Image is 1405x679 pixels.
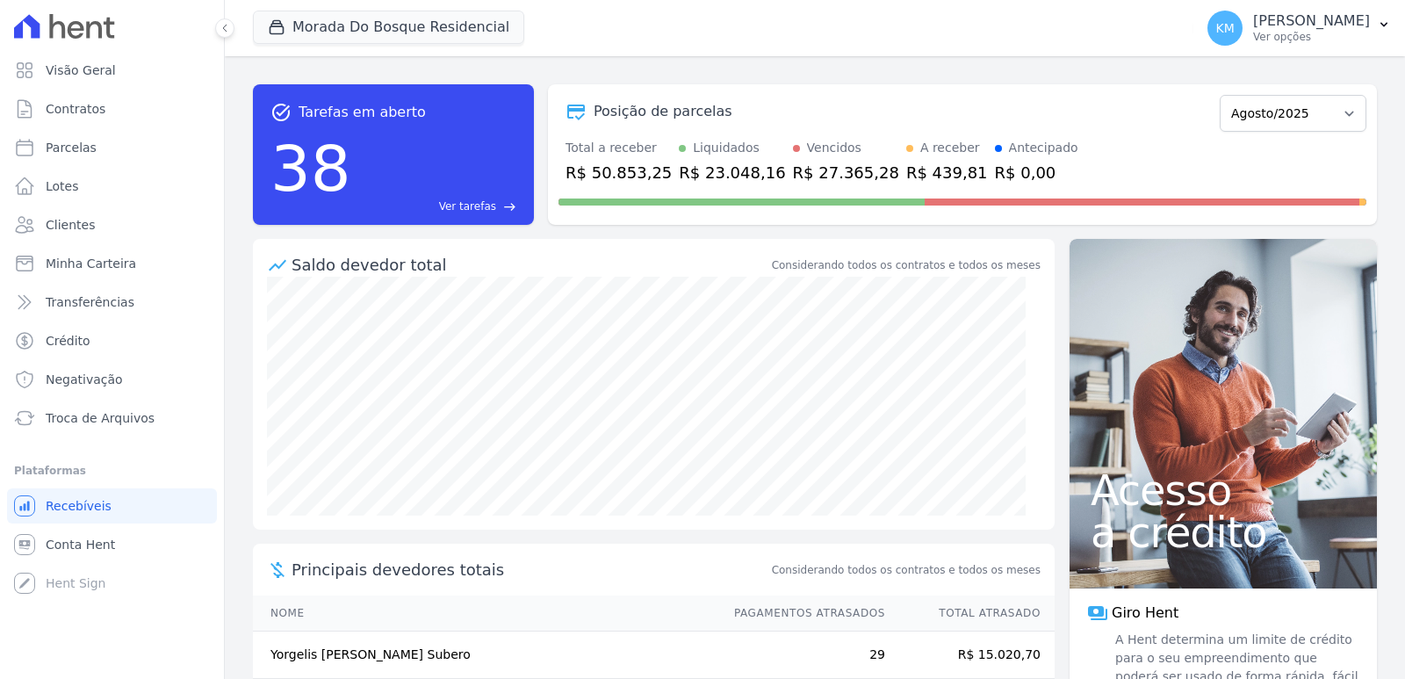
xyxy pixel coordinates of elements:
td: Yorgelis [PERSON_NAME] Subero [253,632,717,679]
a: Clientes [7,207,217,242]
div: Vencidos [807,139,861,157]
div: Posição de parcelas [594,101,732,122]
th: Total Atrasado [886,596,1055,632]
a: Crédito [7,323,217,358]
span: east [503,200,516,213]
div: R$ 27.365,28 [793,161,899,184]
span: Visão Geral [46,61,116,79]
div: R$ 50.853,25 [566,161,672,184]
span: Principais devedores totais [292,558,768,581]
span: Conta Hent [46,536,115,553]
div: Liquidados [693,139,760,157]
span: Ver tarefas [439,199,496,214]
span: Clientes [46,216,95,234]
div: R$ 23.048,16 [679,161,785,184]
div: R$ 439,81 [906,161,988,184]
td: R$ 15.020,70 [886,632,1055,679]
span: task_alt [270,102,292,123]
td: 29 [717,632,886,679]
span: Recebíveis [46,497,112,515]
span: Crédito [46,332,90,350]
span: Transferências [46,293,134,311]
p: Ver opções [1253,30,1370,44]
div: Total a receber [566,139,672,157]
div: Antecipado [1009,139,1078,157]
div: Saldo devedor total [292,253,768,277]
span: Parcelas [46,139,97,156]
th: Nome [253,596,717,632]
a: Recebíveis [7,488,217,524]
span: Troca de Arquivos [46,409,155,427]
p: [PERSON_NAME] [1253,12,1370,30]
span: a crédito [1091,511,1356,553]
span: Giro Hent [1112,603,1178,624]
a: Troca de Arquivos [7,401,217,436]
th: Pagamentos Atrasados [717,596,886,632]
a: Lotes [7,169,217,204]
span: KM [1215,22,1234,34]
button: Morada Do Bosque Residencial [253,11,524,44]
span: Contratos [46,100,105,118]
a: Contratos [7,91,217,126]
span: Tarefas em aberto [299,102,426,123]
span: Acesso [1091,469,1356,511]
div: 38 [270,123,351,214]
div: A receber [920,139,980,157]
a: Minha Carteira [7,246,217,281]
a: Negativação [7,362,217,397]
div: Plataformas [14,460,210,481]
span: Lotes [46,177,79,195]
span: Considerando todos os contratos e todos os meses [772,562,1041,578]
a: Visão Geral [7,53,217,88]
span: Negativação [46,371,123,388]
a: Ver tarefas east [358,199,516,214]
a: Conta Hent [7,527,217,562]
span: Minha Carteira [46,255,136,272]
a: Transferências [7,285,217,320]
div: R$ 0,00 [995,161,1078,184]
div: Considerando todos os contratos e todos os meses [772,257,1041,273]
a: Parcelas [7,130,217,165]
button: KM [PERSON_NAME] Ver opções [1193,4,1405,53]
